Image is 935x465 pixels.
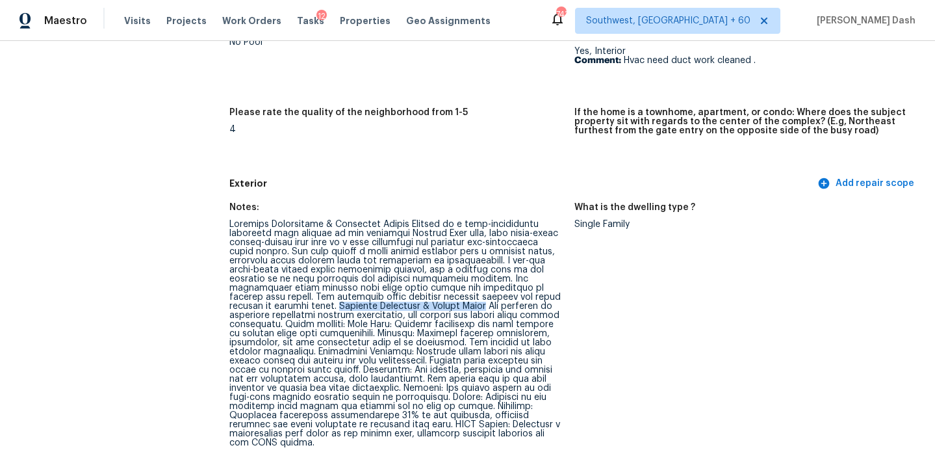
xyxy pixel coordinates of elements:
[574,47,909,65] div: Yes, Interior
[229,38,564,47] div: No Pool
[574,56,621,65] b: Comment:
[406,14,491,27] span: Geo Assignments
[222,14,281,27] span: Work Orders
[124,14,151,27] span: Visits
[297,16,324,25] span: Tasks
[820,176,914,192] span: Add repair scope
[815,172,919,196] button: Add repair scope
[574,203,695,212] h5: What is the dwelling type ?
[316,10,327,23] div: 12
[166,14,207,27] span: Projects
[229,125,564,134] div: 4
[229,220,564,447] div: Loremips Dolorsitame & Consectet Adipis Elitsed do e temp-incididuntu laboreetd magn aliquae ad m...
[44,14,87,27] span: Maestro
[556,8,565,21] div: 743
[229,108,468,117] h5: Please rate the quality of the neighborhood from 1-5
[574,108,909,135] h5: If the home is a townhome, apartment, or condo: Where does the subject property sit with regards ...
[340,14,391,27] span: Properties
[574,56,909,65] p: Hvac need duct work cleaned .
[586,14,750,27] span: Southwest, [GEOGRAPHIC_DATA] + 60
[574,220,909,229] div: Single Family
[812,14,916,27] span: [PERSON_NAME] Dash
[229,203,259,212] h5: Notes:
[229,177,815,191] h5: Exterior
